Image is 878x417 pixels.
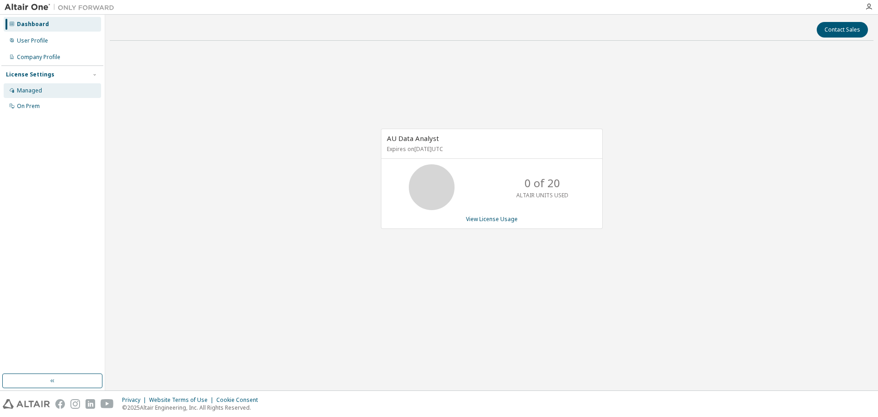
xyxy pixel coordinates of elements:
[817,22,868,38] button: Contact Sales
[122,396,149,404] div: Privacy
[122,404,263,412] p: © 2025 Altair Engineering, Inc. All Rights Reserved.
[3,399,50,409] img: altair_logo.svg
[17,54,60,61] div: Company Profile
[17,37,48,44] div: User Profile
[466,215,518,223] a: View License Usage
[149,396,216,404] div: Website Terms of Use
[55,399,65,409] img: facebook.svg
[387,134,439,143] span: AU Data Analyst
[525,175,560,191] p: 0 of 20
[101,399,114,409] img: youtube.svg
[387,145,594,153] p: Expires on [DATE] UTC
[86,399,95,409] img: linkedin.svg
[17,21,49,28] div: Dashboard
[6,71,54,78] div: License Settings
[516,191,568,199] p: ALTAIR UNITS USED
[70,399,80,409] img: instagram.svg
[17,87,42,94] div: Managed
[17,103,40,110] div: On Prem
[5,3,119,12] img: Altair One
[216,396,263,404] div: Cookie Consent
